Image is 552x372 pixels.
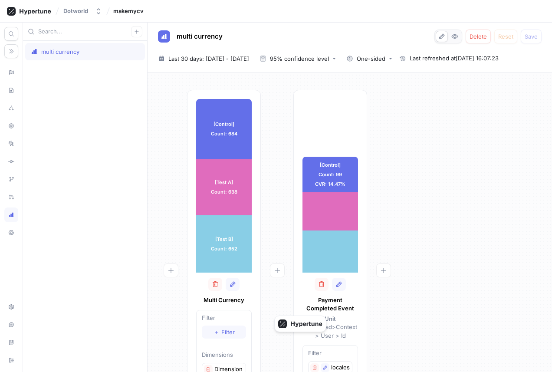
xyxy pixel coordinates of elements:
[525,34,538,39] span: Save
[168,54,249,63] span: Last 30 days: [DATE] - [DATE]
[521,30,542,43] button: Save
[4,119,18,133] div: Preview
[4,300,18,314] div: Setup
[4,207,18,222] div: Analytics
[196,99,252,159] div: [Control] Count: 684
[331,363,350,372] p: locales filter
[177,33,223,40] span: multi currency
[196,296,252,305] p: Multi Currency
[214,329,219,335] span: ＋
[466,30,491,43] button: Delete
[302,157,358,192] div: [Control] Count: 99 CVR: 14.47%
[221,329,235,335] span: Filter
[4,65,18,80] div: Flags
[4,101,18,115] div: Experiments
[202,326,246,339] button: ＋Filter
[202,314,246,323] p: Filter
[4,335,18,350] div: Documentation
[196,159,252,215] div: [Test A] Count: 638
[38,27,131,36] input: Search...
[202,351,246,359] p: Dimensions
[343,52,396,65] button: One-sided
[302,315,358,340] p: Payload > Context > User > Id
[4,353,18,368] div: Sign out
[256,52,339,65] button: 95% confidence level
[4,317,18,332] div: Live chat
[470,34,487,39] span: Delete
[302,296,358,313] p: Payment Completed Event
[113,8,144,14] span: makemycv
[494,30,517,43] button: Reset
[60,4,105,18] button: Dotworld
[4,136,18,151] div: Logs
[357,56,385,62] div: One-sided
[4,172,18,187] div: Branches
[41,48,79,55] div: multi currency
[4,190,18,204] div: Pull requests
[4,225,18,240] div: Settings
[4,83,18,98] div: Schema
[308,349,352,358] p: Filter
[4,154,18,169] div: Diff
[410,54,499,63] span: Last refreshed at [DATE] 16:07:23
[270,56,329,62] div: 95% confidence level
[196,215,252,273] div: [Test B] Count: 652
[63,7,88,15] div: Dotworld
[498,34,513,39] span: Reset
